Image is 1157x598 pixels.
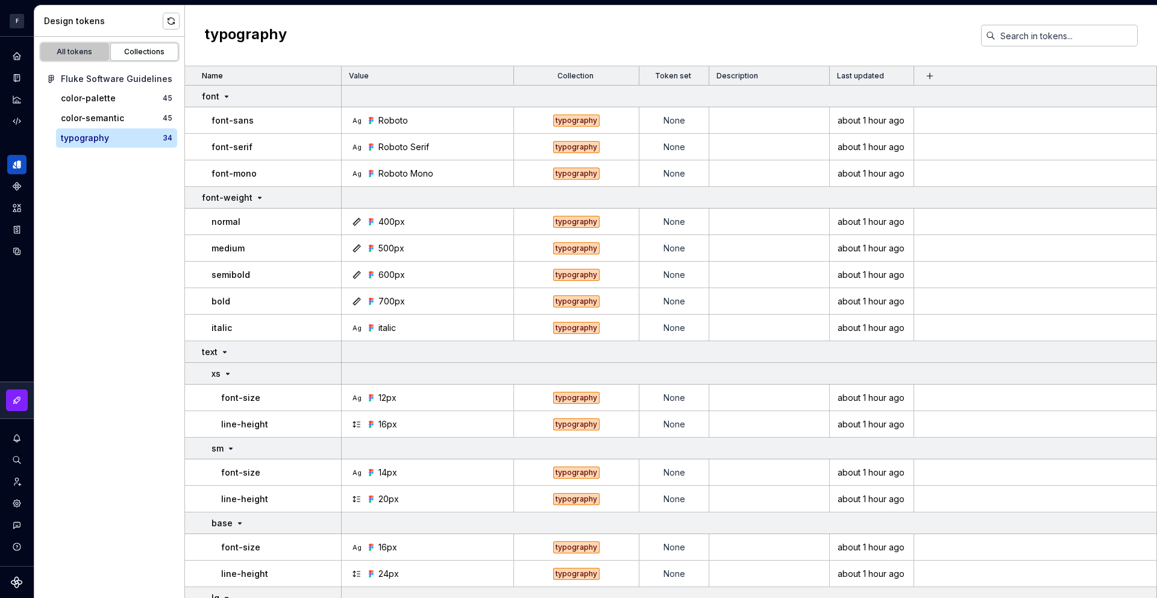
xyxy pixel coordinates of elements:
div: typography [553,141,600,153]
div: Fluke Software Guidelines [61,73,172,85]
div: about 1 hour ago [830,141,913,153]
div: italic [378,322,396,334]
div: 400px [378,216,405,228]
div: about 1 hour ago [830,493,913,505]
div: Ag [352,543,362,552]
p: Value [349,71,369,81]
svg: Supernova Logo [11,576,23,588]
td: None [639,288,709,315]
div: typography [553,216,600,228]
div: 45 [163,113,172,123]
div: about 1 hour ago [830,392,913,404]
button: Contact support [7,515,27,535]
a: Documentation [7,68,27,87]
div: 45 [163,93,172,103]
td: None [639,107,709,134]
div: 24px [378,568,399,580]
div: All tokens [45,47,105,57]
p: Token set [655,71,691,81]
div: Roboto [378,115,408,127]
div: typography [553,467,600,479]
a: Analytics [7,90,27,109]
div: typography [553,295,600,307]
td: None [639,534,709,561]
div: about 1 hour ago [830,269,913,281]
button: Search ⌘K [7,450,27,470]
div: about 1 hour ago [830,467,913,479]
div: typography [553,418,600,430]
td: None [639,385,709,411]
div: about 1 hour ago [830,418,913,430]
p: base [212,517,233,529]
a: Settings [7,494,27,513]
div: about 1 hour ago [830,322,913,334]
div: typography [553,322,600,334]
div: Roboto Serif [378,141,429,153]
div: typography [553,392,600,404]
div: typography [553,269,600,281]
p: font-size [221,467,260,479]
div: 34 [163,133,172,143]
a: Code automation [7,112,27,131]
p: Last updated [837,71,884,81]
p: semibold [212,269,250,281]
p: line-height [221,568,268,580]
td: None [639,262,709,288]
a: Design tokens [7,155,27,174]
p: text [202,346,218,358]
div: Ag [352,323,362,333]
button: Notifications [7,429,27,448]
div: Data sources [7,242,27,261]
td: None [639,561,709,587]
div: 16px [378,418,397,430]
p: font [202,90,219,102]
a: color-semantic45 [56,109,177,128]
div: F [10,14,24,28]
p: font-mono [212,168,257,180]
div: typography [553,541,600,553]
p: font-sans [212,115,254,127]
div: about 1 hour ago [830,295,913,307]
p: sm [212,442,224,455]
div: Ag [352,169,362,178]
td: None [639,486,709,512]
div: about 1 hour ago [830,541,913,553]
div: about 1 hour ago [830,115,913,127]
p: bold [212,295,230,307]
div: Ag [352,142,362,152]
p: Description [716,71,758,81]
p: Collection [557,71,594,81]
div: typography [553,168,600,180]
div: Invite team [7,472,27,491]
td: None [639,315,709,341]
div: Components [7,177,27,196]
div: Assets [7,198,27,218]
button: F [2,8,31,34]
div: typography [553,493,600,505]
div: color-palette [61,92,116,104]
a: color-palette45 [56,89,177,108]
p: font-weight [202,192,252,204]
p: font-size [221,392,260,404]
div: Ag [352,116,362,125]
div: 12px [378,392,397,404]
div: typography [61,132,109,144]
div: 20px [378,493,399,505]
a: Storybook stories [7,220,27,239]
div: typography [553,568,600,580]
td: None [639,459,709,486]
td: None [639,134,709,160]
div: typography [553,115,600,127]
div: 500px [378,242,404,254]
div: color-semantic [61,112,124,124]
p: italic [212,322,232,334]
p: normal [212,216,240,228]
